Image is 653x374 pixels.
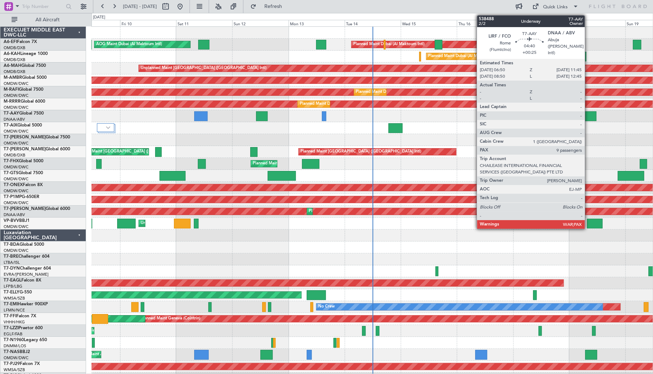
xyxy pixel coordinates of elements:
div: No Crew [318,301,335,312]
div: Planned Maint Geneva (Cointrin) [141,313,200,324]
div: Sat 18 [569,20,625,26]
a: OMDW/DWC [4,355,29,361]
span: T7-NAS [4,350,20,354]
div: Thu 16 [457,20,513,26]
a: T7-ELLYG-550 [4,290,32,295]
div: Planned Maint Dubai (Al Maktoum Intl) [309,206,380,217]
div: Unplanned Maint [GEOGRAPHIC_DATA] (Al Maktoum Intl) [141,218,248,229]
span: T7-N1960 [4,338,24,342]
a: OMDW/DWC [4,129,29,134]
span: Refresh [258,4,288,9]
div: Fri 10 [120,20,176,26]
a: T7-FFIFalcon 7X [4,314,36,318]
span: A6-KAH [4,52,20,56]
a: T7-FHXGlobal 5000 [4,159,43,163]
span: [DATE] - [DATE] [123,3,157,10]
a: T7-N1960Legacy 650 [4,338,47,342]
a: WMSA/SZB [4,367,25,373]
a: T7-AAYGlobal 7500 [4,111,44,116]
span: T7-[PERSON_NAME] [4,135,46,139]
a: T7-EAGLFalcon 8X [4,278,41,283]
span: T7-BDA [4,242,20,247]
span: A6-MAH [4,64,21,68]
a: T7-ONEXFalcon 8X [4,183,43,187]
a: A6-EFIFalcon 7X [4,40,37,44]
span: M-RAFI [4,87,19,92]
a: T7-DYNChallenger 604 [4,266,51,271]
div: Planned Maint [GEOGRAPHIC_DATA] ([GEOGRAPHIC_DATA] Intl) [300,146,421,157]
a: T7-P1MPG-650ER [4,195,39,199]
a: OMDB/DXB [4,45,25,51]
a: OMDB/DXB [4,69,25,74]
a: T7-[PERSON_NAME]Global 7500 [4,135,70,139]
div: Thu 9 [64,20,120,26]
a: T7-BDAGlobal 5000 [4,242,44,247]
a: OMDW/DWC [4,188,29,194]
a: VP-BVVBBJ1 [4,219,30,223]
a: OMDW/DWC [4,224,29,229]
div: [DATE] [93,14,105,21]
div: Planned Maint Dubai (Al Maktoum Intl) [299,99,371,109]
a: M-AMBRGlobal 5000 [4,76,47,80]
a: T7-NASBBJ2 [4,350,30,354]
a: OMDW/DWC [4,200,29,206]
span: T7-PJ29 [4,362,20,366]
a: DNAA/ABV [4,212,25,218]
a: OMDW/DWC [4,176,29,182]
a: LFMN/NCE [4,308,25,313]
div: Planned Maint Dubai (Al Maktoum Intl) [428,51,499,62]
button: Refresh [247,1,290,12]
span: T7-LZZI [4,326,18,330]
a: VHHH/HKG [4,319,25,325]
span: T7-[PERSON_NAME] [4,147,46,151]
a: T7-LZZIPraetor 600 [4,326,43,330]
span: All Aircraft [19,17,76,22]
div: AOG Maint Dubai (Al Maktoum Intl) [96,39,162,50]
a: T7-AIXGlobal 5000 [4,123,42,128]
span: T7-FHX [4,159,19,163]
a: LTBA/ISL [4,260,20,265]
div: Fri 17 [513,20,569,26]
div: Planned Maint Dubai (Al Maktoum Intl) [253,158,324,169]
div: Sat 11 [176,20,232,26]
span: T7-ONEX [4,183,23,187]
input: Trip Number [22,1,64,12]
div: Mon 13 [289,20,345,26]
a: OMDW/DWC [4,93,29,98]
a: LFPB/LBG [4,284,22,289]
div: Planned Maint Dubai (Al Maktoum Intl) [356,87,427,98]
span: M-RRRR [4,99,21,104]
span: T7-P1MP [4,195,22,199]
a: OMDW/DWC [4,105,29,110]
a: T7-[PERSON_NAME]Global 6000 [4,147,70,151]
a: OMDW/DWC [4,141,29,146]
a: T7-[PERSON_NAME]Global 6000 [4,207,70,211]
a: DNAA/ABV [4,117,25,122]
div: Sun 12 [232,20,288,26]
a: OMDB/DXB [4,57,25,63]
a: EGLF/FAB [4,331,22,337]
button: All Aircraft [8,14,78,26]
span: T7-AIX [4,123,17,128]
a: OMDW/DWC [4,81,29,86]
a: WMSA/SZB [4,296,25,301]
span: T7-EAGL [4,278,21,283]
button: Quick Links [529,1,582,12]
div: Planned Maint Dubai (Al Maktoum Intl) [353,39,424,50]
a: T7-GTSGlobal 7500 [4,171,43,175]
a: T7-EMIHawker 900XP [4,302,48,306]
span: A6-EFI [4,40,17,44]
a: A6-MAHGlobal 7500 [4,64,46,68]
a: OMDW/DWC [4,248,29,253]
img: arrow-gray.svg [106,126,110,129]
span: T7-FFI [4,314,16,318]
a: M-RAFIGlobal 7500 [4,87,43,92]
span: T7-EMI [4,302,18,306]
a: T7-BREChallenger 604 [4,254,50,259]
span: T7-GTS [4,171,18,175]
a: M-RRRRGlobal 6000 [4,99,45,104]
span: T7-BRE [4,254,18,259]
a: OMDB/DXB [4,152,25,158]
span: VP-BVV [4,219,19,223]
a: EVRA/[PERSON_NAME] [4,272,48,277]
